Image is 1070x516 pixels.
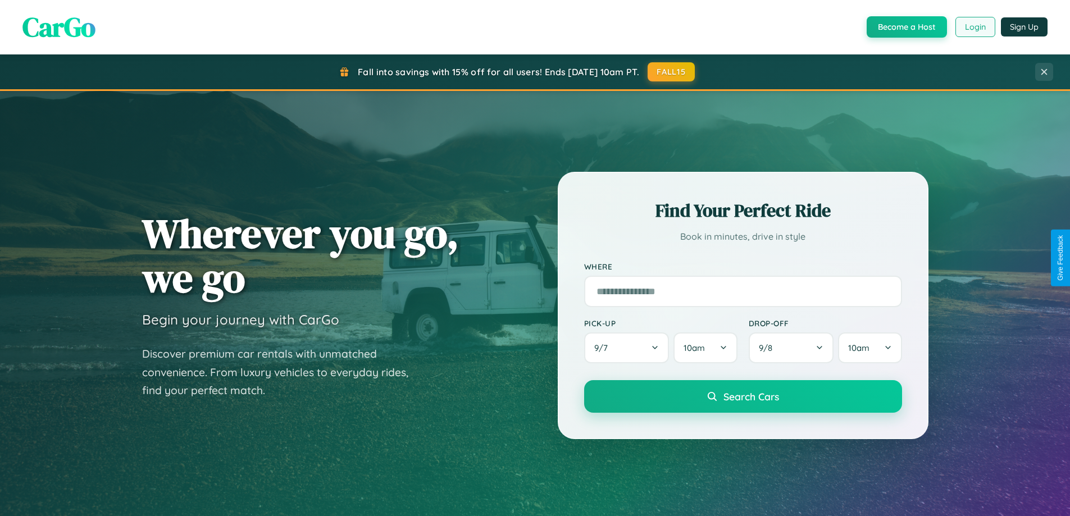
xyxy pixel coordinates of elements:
[358,66,639,77] span: Fall into savings with 15% off for all users! Ends [DATE] 10am PT.
[584,198,902,223] h2: Find Your Perfect Ride
[723,390,779,403] span: Search Cars
[848,343,869,353] span: 10am
[584,262,902,271] label: Where
[584,380,902,413] button: Search Cars
[648,62,695,81] button: FALL15
[594,343,613,353] span: 9 / 7
[684,343,705,353] span: 10am
[1001,17,1048,36] button: Sign Up
[584,318,737,328] label: Pick-up
[584,332,670,363] button: 9/7
[867,16,947,38] button: Become a Host
[759,343,778,353] span: 9 / 8
[673,332,737,363] button: 10am
[955,17,995,37] button: Login
[584,229,902,245] p: Book in minutes, drive in style
[749,332,834,363] button: 9/8
[838,332,901,363] button: 10am
[142,345,423,400] p: Discover premium car rentals with unmatched convenience. From luxury vehicles to everyday rides, ...
[749,318,902,328] label: Drop-off
[1057,235,1064,281] div: Give Feedback
[142,211,459,300] h1: Wherever you go, we go
[22,8,95,45] span: CarGo
[142,311,339,328] h3: Begin your journey with CarGo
